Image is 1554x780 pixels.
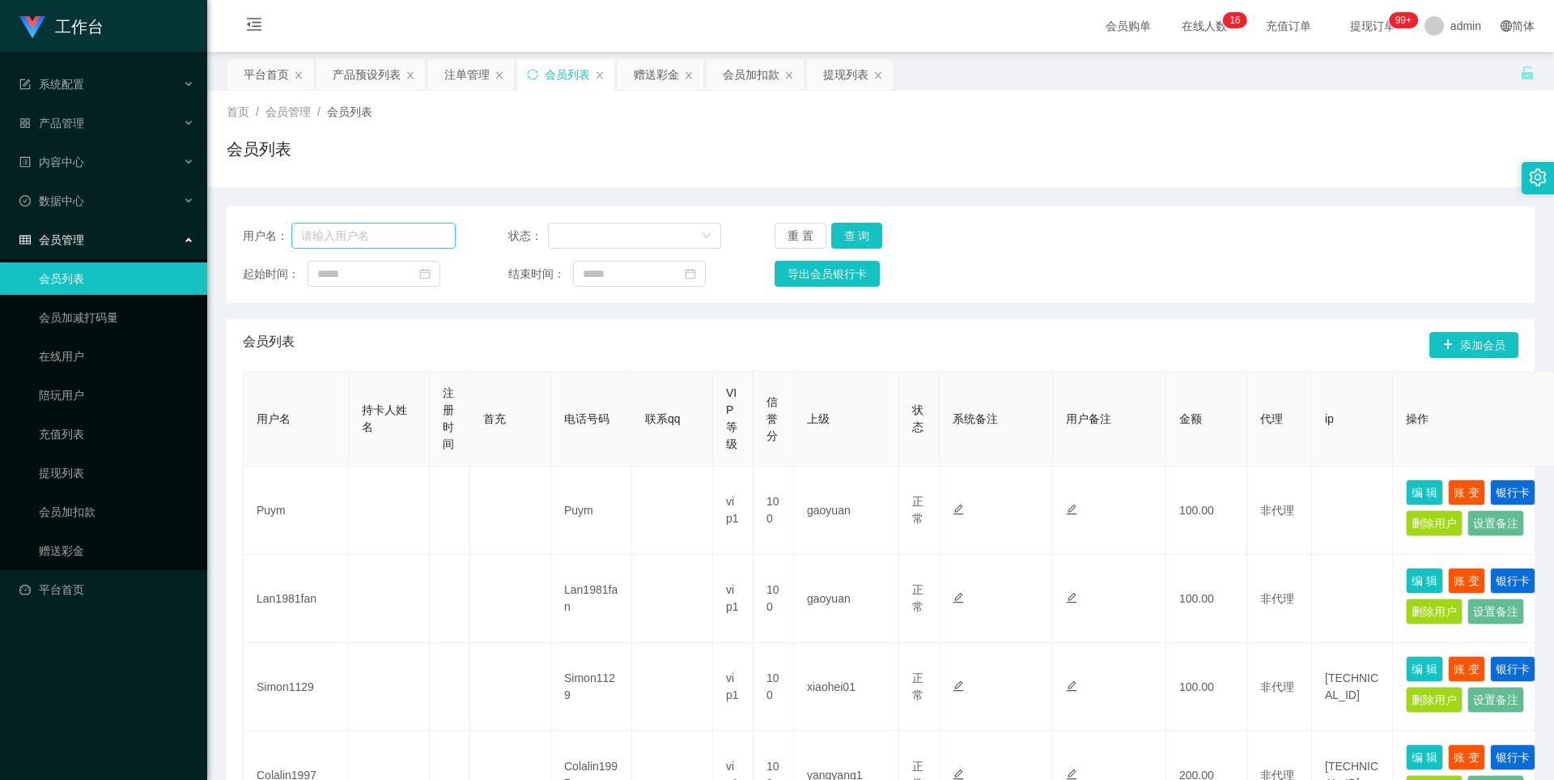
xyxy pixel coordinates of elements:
i: 图标: close [784,70,794,80]
span: 提现订单 [1342,20,1403,32]
span: 正常 [912,495,923,525]
i: 图标: unlock [1520,66,1535,80]
button: 编 辑 [1406,744,1443,770]
span: ip [1325,412,1334,425]
i: 图标: profile [19,156,31,168]
span: / [317,105,321,118]
button: 账 变 [1448,744,1485,770]
div: 注单管理 [444,59,490,90]
td: 100.00 [1166,467,1247,555]
i: 图标: edit [953,504,964,515]
a: 提现列表 [39,457,194,489]
a: 会员加减打码量 [39,301,194,334]
span: 状态 [912,403,923,433]
span: 充值订单 [1258,20,1319,32]
button: 图标: plus添加会员 [1429,332,1518,358]
i: 图标: down [702,231,711,242]
i: 图标: check-circle-o [19,195,31,207]
span: 信誉分 [766,395,778,442]
i: 图标: calendar [419,268,431,279]
span: 联系qq [645,412,681,425]
div: 会员加扣款 [723,59,779,90]
span: 正常 [912,583,923,613]
span: 会员管理 [265,105,311,118]
span: 非代理 [1260,504,1294,517]
td: Simon1129 [551,643,632,731]
span: 内容中心 [19,156,84,168]
button: 编 辑 [1406,656,1443,682]
td: vip1 [713,555,754,643]
i: 图标: sync [527,69,538,80]
td: xiaohei01 [794,643,899,731]
i: 图标: edit [953,592,964,603]
button: 删除用户 [1406,687,1463,713]
span: 起始时间： [243,266,308,283]
div: 产品预设列表 [333,59,401,90]
span: 非代理 [1260,592,1294,605]
i: 图标: edit [1066,769,1077,780]
span: 首页 [227,105,249,118]
td: Puym [244,467,349,555]
span: 电话号码 [564,412,609,425]
i: 图标: close [294,70,304,80]
div: 平台首页 [244,59,289,90]
i: 图标: edit [953,769,964,780]
td: 100 [754,467,794,555]
span: 注册时间 [443,386,454,450]
span: 正常 [912,671,923,701]
span: 系统配置 [19,78,84,91]
button: 银行卡 [1490,744,1535,770]
img: logo.9652507e.png [19,16,45,39]
i: 图标: form [19,79,31,90]
span: 金额 [1179,412,1202,425]
td: 100.00 [1166,643,1247,731]
span: 持卡人姓名 [362,403,407,433]
span: 状态： [508,228,548,245]
td: Simon1129 [244,643,349,731]
input: 请输入用户名 [291,223,456,249]
i: 图标: edit [1066,504,1077,515]
i: 图标: setting [1529,168,1547,186]
button: 重 置 [775,223,826,249]
button: 账 变 [1448,656,1485,682]
span: 会员列表 [243,332,295,358]
button: 银行卡 [1490,480,1535,505]
button: 编 辑 [1406,568,1443,594]
i: 图标: menu-fold [227,1,282,53]
a: 会员列表 [39,262,194,295]
span: 产品管理 [19,117,84,130]
i: 图标: edit [1066,680,1077,692]
a: 图标: dashboard平台首页 [19,573,194,606]
button: 设置备注 [1467,510,1524,536]
span: 会员管理 [19,233,84,246]
span: / [256,105,259,118]
span: 用户名 [257,412,291,425]
span: 首充 [483,412,506,425]
span: 结束时间： [508,266,573,283]
span: VIP等级 [726,386,737,450]
i: 图标: close [595,70,605,80]
td: gaoyuan [794,467,899,555]
i: 图标: calendar [685,268,696,279]
td: Lan1981fan [551,555,632,643]
button: 查 询 [831,223,883,249]
div: 赠送彩金 [634,59,679,90]
i: 图标: close [495,70,504,80]
i: 图标: appstore-o [19,117,31,129]
div: 提现列表 [823,59,868,90]
i: 图标: global [1501,20,1512,32]
a: 会员加扣款 [39,496,194,528]
i: 图标: close [405,70,415,80]
i: 图标: close [684,70,694,80]
span: 非代理 [1260,680,1294,693]
td: vip1 [713,643,754,731]
h1: 会员列表 [227,137,291,161]
span: 上级 [807,412,830,425]
td: [TECHNICAL_ID] [1312,643,1393,731]
span: 数据中心 [19,194,84,207]
i: 图标: table [19,234,31,245]
button: 导出会员银行卡 [775,261,880,287]
i: 图标: close [873,70,883,80]
button: 删除用户 [1406,510,1463,536]
sup: 16 [1223,12,1246,28]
